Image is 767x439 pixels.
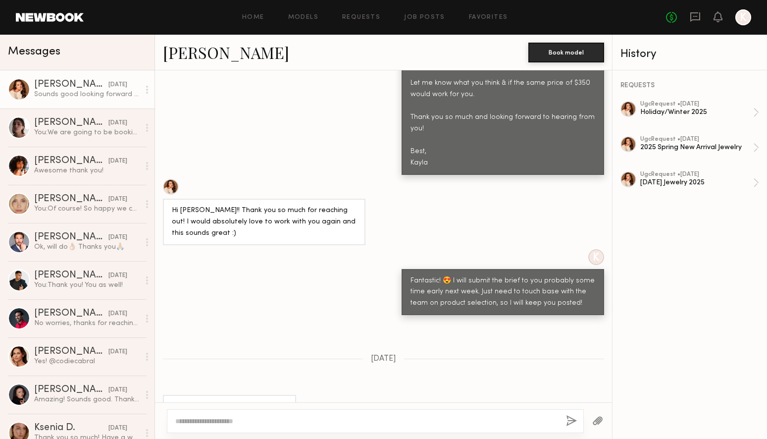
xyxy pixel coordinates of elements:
div: [DATE] [108,347,127,357]
a: Favorites [469,14,508,21]
div: [PERSON_NAME] [34,385,108,395]
a: Requests [342,14,380,21]
div: 2025 Spring New Arrival Jewelry [640,143,753,152]
span: [DATE] [371,355,396,363]
a: Job Posts [404,14,445,21]
div: [DATE] [108,385,127,395]
div: [DATE] [108,424,127,433]
div: You: Of course! So happy we could get this project completed & will reach out again soon for some... [34,204,140,214]
div: ugc Request • [DATE] [640,171,753,178]
div: ugc Request • [DATE] [640,101,753,108]
div: [DATE] [108,271,127,280]
div: You: Thank you! You as well! [34,280,140,290]
div: History [620,49,759,60]
div: Sounds good looking forward to it! [34,90,140,99]
div: [PERSON_NAME] [34,347,108,357]
div: You: We are going to be booking for our holiday collection soon so I will def be in touch! [34,128,140,137]
div: [DATE] [108,233,127,242]
div: Amazing! Sounds good. Thank you [34,395,140,404]
a: Models [288,14,318,21]
div: Yes! @codiecabral [34,357,140,366]
div: Ok, will do👌🏼 Thanks you🙏🏼 [34,242,140,252]
div: REQUESTS [620,82,759,89]
div: No worries, thanks for reaching out [PERSON_NAME] [34,319,140,328]
div: Awesome thank you! [34,166,140,175]
a: ugcRequest •[DATE][DATE] Jewelry 2025 [640,171,759,194]
a: K [735,9,751,25]
div: [DATE] Jewelry 2025 [640,178,753,187]
div: Ksenia D. [34,423,108,433]
a: Home [242,14,264,21]
a: ugcRequest •[DATE]2025 Spring New Arrival Jewelry [640,136,759,159]
div: [PERSON_NAME] [34,156,108,166]
div: [DATE] [108,195,127,204]
span: Messages [8,46,60,57]
div: [DATE] [108,309,127,319]
div: [PERSON_NAME] [34,271,108,280]
a: [PERSON_NAME] [163,42,289,63]
a: ugcRequest •[DATE]Holiday/Winter 2025 [640,101,759,124]
div: [PERSON_NAME] [34,232,108,242]
div: [DATE] [108,118,127,128]
a: Book model [528,48,604,56]
div: Fantastic! 😍 I will submit the brief to you probably some time early next week. Just need to touc... [410,275,595,310]
div: [PERSON_NAME] [34,80,108,90]
div: [PERSON_NAME] [34,118,108,128]
div: [DATE] [108,80,127,90]
div: Sounds good looking forward to it! [172,401,287,413]
div: [PERSON_NAME] [34,194,108,204]
div: Hi [PERSON_NAME]!! Thank you so much for reaching out! I would absolutely love to work with you a... [172,205,357,239]
div: Holiday/Winter 2025 [640,108,753,117]
div: [PERSON_NAME] [34,309,108,319]
div: ugc Request • [DATE] [640,136,753,143]
div: [DATE] [108,157,127,166]
button: Book model [528,43,604,62]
